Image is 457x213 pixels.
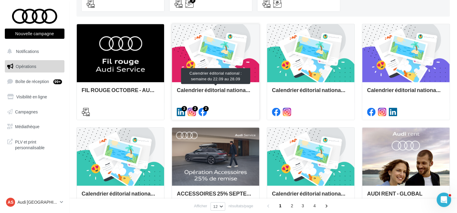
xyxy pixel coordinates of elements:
[82,87,159,99] div: FIL ROUGE OCTOBRE - AUDI SERVICE
[437,193,451,207] iframe: Intercom live chat
[203,106,209,111] div: 2
[53,79,62,84] div: 99+
[272,190,350,202] div: Calendrier éditorial national : du 02.09 au 09.09
[82,190,159,202] div: Calendrier éditorial national : du 02.09 au 15.09
[16,49,39,54] span: Notifications
[310,201,319,211] span: 4
[367,87,445,99] div: Calendrier éditorial national : semaine du 08.09 au 14.09
[177,190,254,202] div: ACCESSOIRES 25% SEPTEMBRE - AUDI SERVICE
[17,199,58,205] p: Audi [GEOGRAPHIC_DATA]
[16,94,47,99] span: Visibilité en ligne
[272,87,350,99] div: Calendrier éditorial national : semaine du 15.09 au 21.09
[192,106,198,111] div: 2
[4,91,66,103] a: Visibilité en ligne
[8,199,13,205] span: AS
[229,203,253,209] span: résultats/page
[4,106,66,118] a: Campagnes
[210,202,225,211] button: 12
[5,196,64,208] a: AS Audi [GEOGRAPHIC_DATA]
[298,201,308,211] span: 3
[4,135,66,153] a: PLV et print personnalisable
[15,124,39,129] span: Médiathèque
[4,45,63,58] button: Notifications
[275,201,285,211] span: 1
[4,60,66,73] a: Opérations
[367,190,445,202] div: AUDI RENT - GLOBAL
[16,64,36,69] span: Opérations
[15,138,62,151] span: PLV et print personnalisable
[15,79,49,84] span: Boîte de réception
[182,106,187,111] div: 3
[5,29,64,39] button: Nouvelle campagne
[213,204,218,209] span: 12
[287,201,297,211] span: 2
[177,87,254,99] div: Calendrier éditorial national : semaine du 22.09 au 28.09
[15,109,38,114] span: Campagnes
[194,203,207,209] span: Afficher
[4,75,66,88] a: Boîte de réception99+
[4,120,66,133] a: Médiathèque
[181,68,250,84] div: Calendrier éditorial national : semaine du 22.09 au 28.09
